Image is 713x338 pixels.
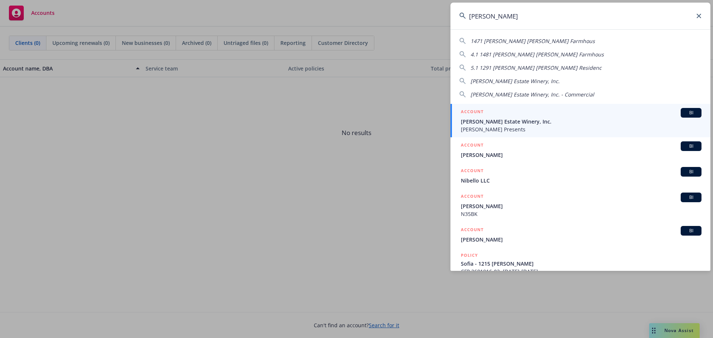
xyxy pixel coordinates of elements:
[684,194,699,201] span: BI
[450,104,710,137] a: ACCOUNTBI[PERSON_NAME] Estate Winery, Inc.[PERSON_NAME] Presents
[461,202,701,210] span: [PERSON_NAME]
[461,108,484,117] h5: ACCOUNT
[461,210,701,218] span: N35BK
[471,51,604,58] span: 4.1 1481 [PERSON_NAME] [PERSON_NAME] Farmhous
[471,37,595,45] span: 1471 [PERSON_NAME] [PERSON_NAME] Farmhous
[450,188,710,222] a: ACCOUNTBI[PERSON_NAME]N35BK
[450,137,710,163] a: ACCOUNTBI[PERSON_NAME]
[450,222,710,247] a: ACCOUNTBI[PERSON_NAME]
[461,167,484,176] h5: ACCOUNT
[461,268,701,275] span: CFP 2681916-02, [DATE]-[DATE]
[461,141,484,150] h5: ACCOUNT
[461,260,701,268] span: Sofia - 1215 [PERSON_NAME]
[471,91,594,98] span: [PERSON_NAME] Estate Winery, Inc. - Commercial
[461,252,478,259] h5: POLICY
[461,125,701,133] span: [PERSON_NAME] Presents
[461,177,701,184] span: Nibello LLC
[450,3,710,29] input: Search...
[461,193,484,201] h5: ACCOUNT
[461,226,484,235] h5: ACCOUNT
[471,64,602,71] span: 5.1 1291 [PERSON_NAME] [PERSON_NAME] Residenc
[461,151,701,159] span: [PERSON_NAME]
[471,78,560,85] span: [PERSON_NAME] Estate Winery, Inc.
[461,236,701,243] span: [PERSON_NAME]
[684,143,699,150] span: BI
[684,109,699,116] span: BI
[461,118,701,125] span: [PERSON_NAME] Estate Winery, Inc.
[684,227,699,234] span: BI
[684,168,699,175] span: BI
[450,247,710,279] a: POLICYSofia - 1215 [PERSON_NAME]CFP 2681916-02, [DATE]-[DATE]
[450,163,710,188] a: ACCOUNTBINibello LLC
